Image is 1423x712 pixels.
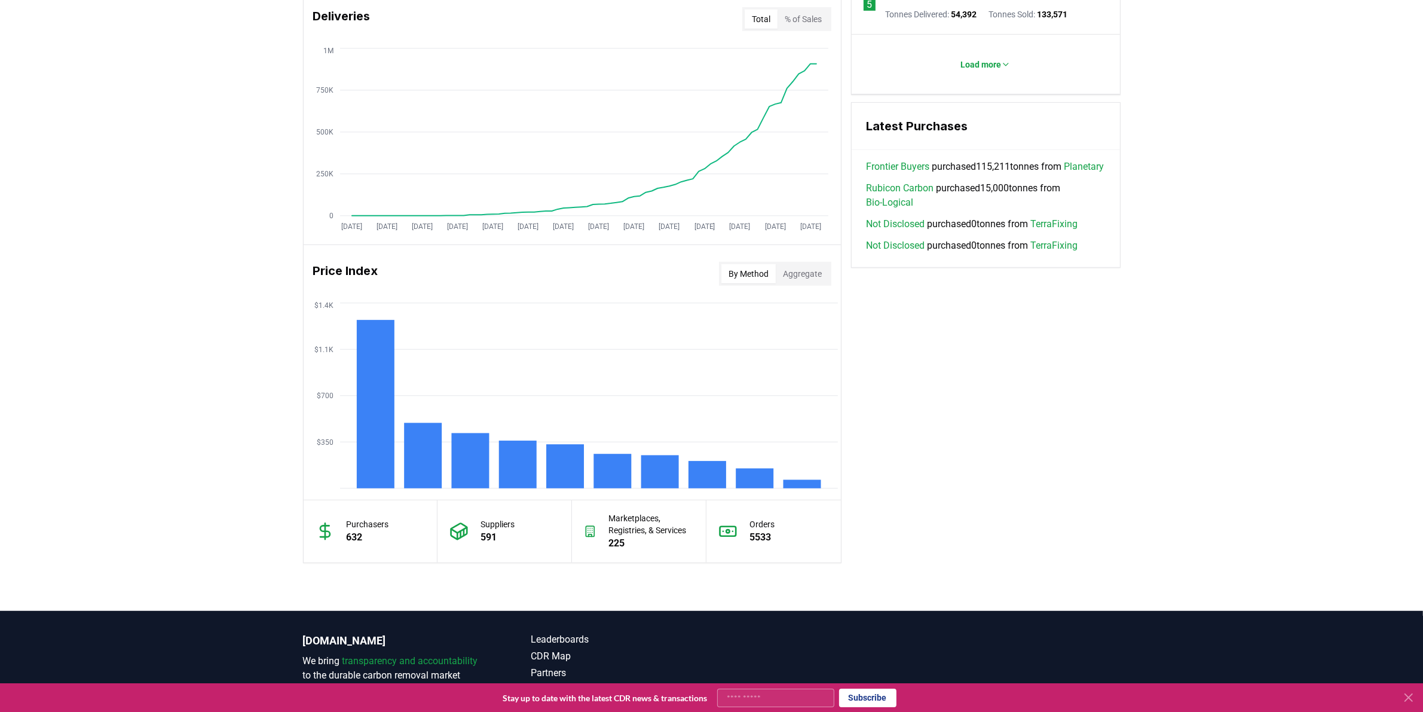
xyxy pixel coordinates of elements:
tspan: [DATE] [764,223,785,231]
button: By Method [721,264,776,283]
tspan: [DATE] [659,223,680,231]
a: Bio-Logical [866,195,913,210]
span: purchased 115,211 tonnes from [866,160,1104,174]
tspan: 1M [323,47,333,55]
a: Frontier Buyers [866,160,929,174]
span: purchased 0 tonnes from [866,217,1078,231]
p: Load more [960,59,1001,71]
button: % of Sales [778,10,829,29]
tspan: 250K [316,170,333,178]
tspan: [DATE] [694,223,715,231]
tspan: [DATE] [482,223,503,231]
tspan: [DATE] [447,223,468,231]
p: Purchasers [347,518,389,530]
span: 54,392 [951,10,977,19]
tspan: [DATE] [341,223,362,231]
tspan: [DATE] [729,223,750,231]
p: 632 [347,530,389,545]
a: Planetary [1064,160,1104,174]
a: Not Disclosed [866,239,925,253]
p: 225 [608,536,694,551]
tspan: [DATE] [412,223,433,231]
h3: Price Index [313,262,378,286]
p: 591 [481,530,515,545]
p: 5533 [749,530,775,545]
span: 133,571 [1037,10,1067,19]
a: Not Disclosed [866,217,925,231]
p: [DOMAIN_NAME] [303,632,483,649]
a: Leaderboards [531,632,712,647]
span: purchased 15,000 tonnes from [866,181,1106,210]
button: Load more [951,53,1020,77]
a: Rubicon Carbon [866,181,934,195]
tspan: [DATE] [518,223,538,231]
tspan: $1.4K [314,301,333,310]
p: Suppliers [481,518,515,530]
tspan: [DATE] [553,223,574,231]
a: About [531,683,712,697]
tspan: [DATE] [800,223,821,231]
p: Tonnes Delivered : [885,8,977,20]
tspan: [DATE] [588,223,609,231]
tspan: 500K [316,128,333,136]
h3: Deliveries [313,7,371,31]
tspan: $350 [317,438,333,447]
span: purchased 0 tonnes from [866,239,1078,253]
tspan: [DATE] [623,223,644,231]
button: Total [745,10,778,29]
a: Partners [531,666,712,680]
a: TerraFixing [1030,217,1078,231]
h3: Latest Purchases [866,117,1106,135]
a: CDR Map [531,649,712,664]
span: transparency and accountability [342,655,478,667]
a: TerraFixing [1030,239,1078,253]
tspan: 0 [329,212,333,220]
p: We bring to the durable carbon removal market [303,654,483,683]
tspan: $700 [317,392,333,400]
button: Aggregate [776,264,829,283]
p: Tonnes Sold : [989,8,1067,20]
tspan: [DATE] [377,223,397,231]
tspan: $1.1K [314,346,333,354]
tspan: 750K [316,86,333,94]
p: Orders [749,518,775,530]
p: Marketplaces, Registries, & Services [608,512,694,536]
